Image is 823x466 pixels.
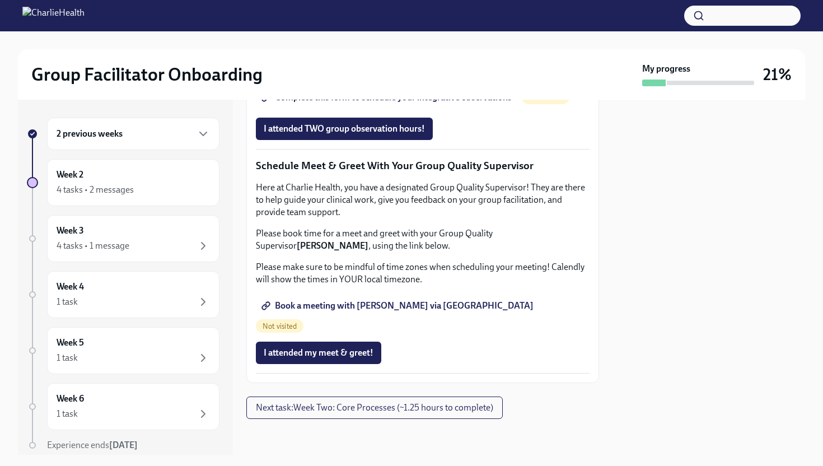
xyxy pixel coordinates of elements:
[27,271,219,318] a: Week 41 task
[256,118,433,140] button: I attended TWO group observation hours!
[31,63,263,86] h2: Group Facilitator Onboarding
[256,261,590,286] p: Please make sure to be mindful of time zones when scheduling your meeting! Calendly will show the...
[57,337,84,349] h6: Week 5
[256,159,590,173] p: Schedule Meet & Greet With Your Group Quality Supervisor
[264,300,534,311] span: Book a meeting with [PERSON_NAME] via [GEOGRAPHIC_DATA]
[57,184,134,196] div: 4 tasks • 2 messages
[763,64,792,85] h3: 21%
[47,118,219,150] div: 2 previous weeks
[57,296,78,308] div: 1 task
[256,322,303,330] span: Not visited
[297,240,368,251] strong: [PERSON_NAME]
[57,408,78,420] div: 1 task
[57,169,83,181] h6: Week 2
[57,281,84,293] h6: Week 4
[27,159,219,206] a: Week 24 tasks • 2 messages
[22,7,85,25] img: CharlieHealth
[57,128,123,140] h6: 2 previous weeks
[256,227,590,252] p: Please book time for a meet and greet with your Group Quality Supervisor , using the link below.
[256,342,381,364] button: I attended my meet & greet!
[109,440,138,450] strong: [DATE]
[57,225,84,237] h6: Week 3
[642,63,690,75] strong: My progress
[256,181,590,218] p: Here at Charlie Health, you have a designated Group Quality Supervisor! They are there to help gu...
[246,397,503,419] button: Next task:Week Two: Core Processes (~1.25 hours to complete)
[57,352,78,364] div: 1 task
[57,393,84,405] h6: Week 6
[27,383,219,430] a: Week 61 task
[47,440,138,450] span: Experience ends
[256,402,493,413] span: Next task : Week Two: Core Processes (~1.25 hours to complete)
[57,240,129,252] div: 4 tasks • 1 message
[264,123,425,134] span: I attended TWO group observation hours!
[256,295,541,317] a: Book a meeting with [PERSON_NAME] via [GEOGRAPHIC_DATA]
[264,347,373,358] span: I attended my meet & greet!
[27,327,219,374] a: Week 51 task
[27,215,219,262] a: Week 34 tasks • 1 message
